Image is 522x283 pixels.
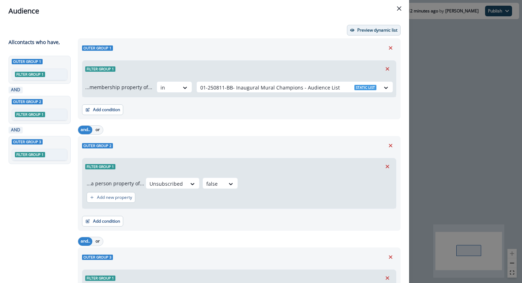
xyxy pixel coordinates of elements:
p: All contact s who have, [9,38,60,46]
div: Audience [9,6,401,16]
button: Remove [385,252,396,262]
p: AND [10,127,21,133]
span: Outer group 2 [82,143,113,148]
button: Remove [382,64,393,74]
button: Add condition [82,216,123,227]
button: or [92,126,103,134]
span: Filter group 1 [85,164,115,169]
span: Outer group 3 [12,139,43,145]
p: ...membership property of... [85,83,152,91]
span: Outer group 1 [82,45,113,51]
span: Filter group 1 [85,66,115,72]
button: or [92,237,103,246]
button: and.. [78,237,92,246]
p: Preview dynamic list [357,28,397,33]
span: Filter group 1 [85,276,115,281]
button: Add condition [82,104,123,115]
span: Filter group 1 [15,112,45,117]
button: Close [393,3,405,14]
p: Add new property [97,195,132,200]
span: Filter group 1 [15,72,45,77]
span: Outer group 2 [12,99,43,104]
button: Add new property [87,192,135,203]
span: Outer group 1 [12,59,43,64]
p: ...a person property of... [87,180,144,187]
span: Outer group 3 [82,255,113,260]
p: AND [10,87,21,93]
button: Remove [385,140,396,151]
button: Remove [385,43,396,53]
button: Remove [382,161,393,172]
span: Filter group 1 [15,152,45,157]
button: Preview dynamic list [347,25,401,36]
button: and.. [78,126,92,134]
